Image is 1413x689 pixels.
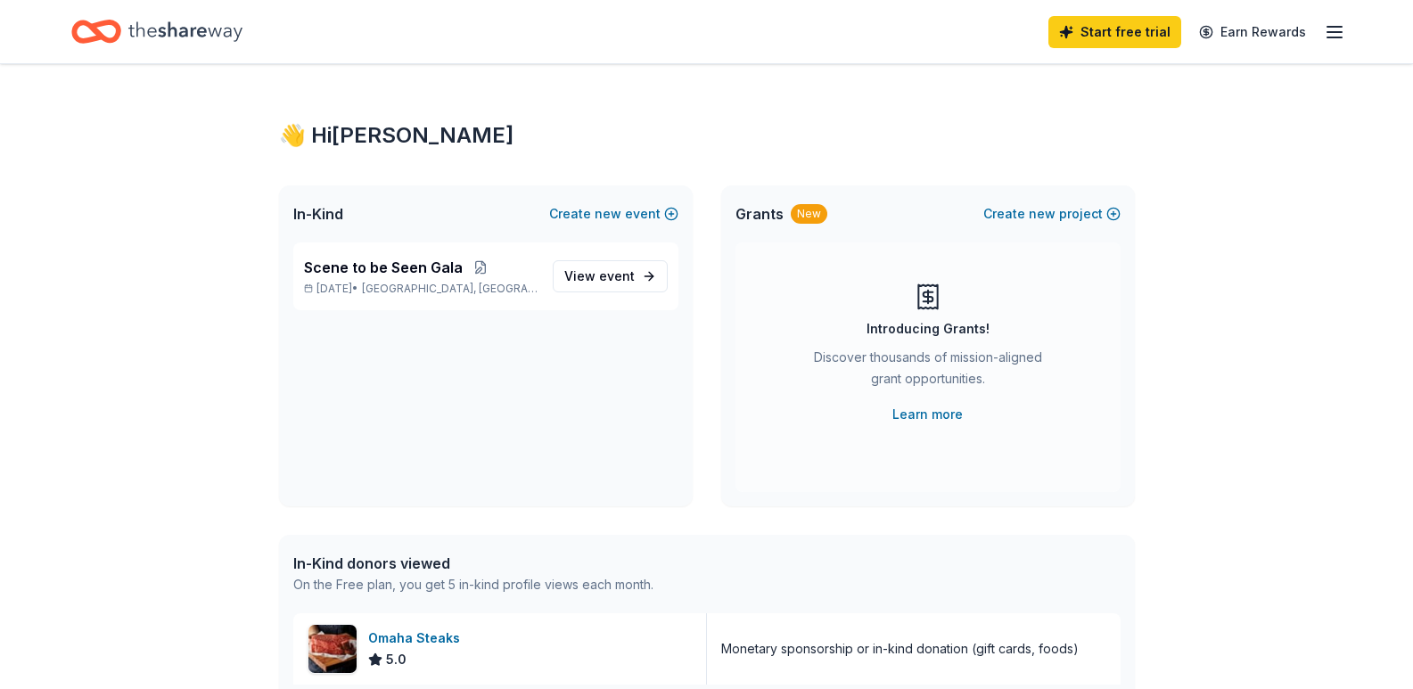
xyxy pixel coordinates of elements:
a: Learn more [892,404,963,425]
button: Createnewproject [983,203,1121,225]
div: Omaha Steaks [368,627,467,649]
a: Home [71,11,242,53]
img: Image for Omaha Steaks [308,625,357,673]
div: Introducing Grants! [867,318,990,340]
div: New [791,204,827,224]
div: In-Kind donors viewed [293,553,653,574]
span: Scene to be Seen Gala [304,257,463,278]
div: Discover thousands of mission-aligned grant opportunities. [807,347,1049,397]
span: [GEOGRAPHIC_DATA], [GEOGRAPHIC_DATA] [362,282,538,296]
a: Earn Rewards [1188,16,1317,48]
span: View [564,266,635,287]
span: new [595,203,621,225]
span: 5.0 [386,649,407,670]
button: Createnewevent [549,203,678,225]
div: On the Free plan, you get 5 in-kind profile views each month. [293,574,653,595]
a: Start free trial [1048,16,1181,48]
span: In-Kind [293,203,343,225]
span: Grants [735,203,784,225]
div: Monetary sponsorship or in-kind donation (gift cards, foods) [721,638,1079,660]
span: new [1029,203,1056,225]
div: 👋 Hi [PERSON_NAME] [279,121,1135,150]
p: [DATE] • [304,282,538,296]
span: event [599,268,635,283]
a: View event [553,260,668,292]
